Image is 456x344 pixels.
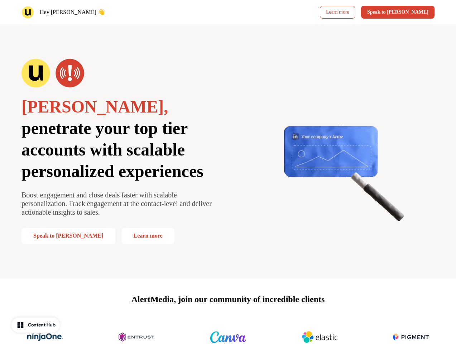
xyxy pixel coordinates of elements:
span: Boost engagement and close deals faster with scalable personalization. Track engagement at the co... [21,191,212,216]
span: penetrate your top tier accounts with scalable personalized experiences [21,119,203,181]
button: Content Hub [11,317,60,333]
button: Speak to [PERSON_NAME] [361,6,435,19]
a: Learn more [320,6,355,19]
div: Content Hub [28,321,56,329]
a: Learn more [122,228,174,244]
p: Hey [PERSON_NAME] 👋 [40,8,105,16]
span: [PERSON_NAME], [21,97,168,116]
p: AlertMedia, join our community of incredible clients [131,293,325,306]
button: Speak to [PERSON_NAME] [21,228,115,244]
